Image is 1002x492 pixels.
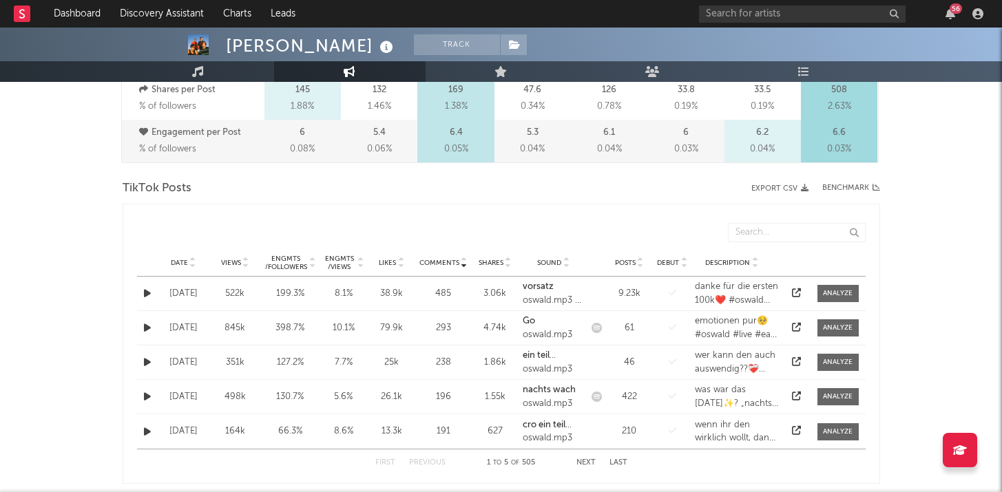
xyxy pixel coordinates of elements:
span: 0.78 % [597,98,621,115]
div: 627 [474,425,516,438]
strong: Go [523,317,535,325]
span: 1.38 % [445,98,468,115]
div: 351k [213,356,258,370]
a: Gooswald.mp3 [523,314,585,341]
div: 26.1k [371,390,413,404]
span: Shares [479,259,503,267]
span: of [511,460,519,466]
div: 130.7 % [264,390,316,404]
div: 13.3k [371,425,413,438]
strong: ein teil [PERSON_NAME] remix [523,351,594,387]
div: 25k [371,356,413,370]
span: % of followers [139,145,196,153]
span: Sound [537,259,561,267]
div: 5.6 % [323,390,364,404]
div: 422 [609,390,650,404]
input: Search... [728,223,866,242]
div: 199.3 % [264,287,316,301]
div: 61 [609,321,650,335]
p: 5.4 [373,125,386,141]
span: 0.06 % [367,141,392,158]
span: Views [221,259,241,267]
p: 132 [373,82,386,98]
div: 191 [419,425,468,438]
div: 485 [419,287,468,301]
p: 33.8 [678,82,695,98]
input: Search for artists [699,6,906,23]
div: oswald.mp3 [523,363,585,376]
div: wenn ihr den wirklich wollt, dann lass mal dafür sorgen dass @CRO den nich übersieht😌 #oswald #re... [695,418,780,445]
p: 508 [831,82,847,98]
div: Engmts / Followers [264,255,308,271]
span: 1.88 % [291,98,314,115]
div: oswald.mp3 [523,397,585,411]
div: [DATE] [161,425,206,438]
div: 196 [419,390,468,404]
button: First [375,459,395,467]
div: 8.6 % [323,425,364,438]
a: ein teil [PERSON_NAME] remixoswald.mp3 [523,349,585,376]
div: [DATE] [161,287,206,301]
div: 4.74k [474,321,516,335]
span: 0.19 % [674,98,698,115]
div: danke für die ersten 100k❤️ #oswald #vorsatz #melodictechno #techno #viral @Revelle [695,280,780,307]
div: 498k [213,390,258,404]
div: 1 5 505 [473,455,549,471]
a: Benchmark [822,180,880,197]
div: 3.06k [474,287,516,301]
p: Shares per Post [139,82,261,98]
div: 1.55k [474,390,516,404]
div: 38.9k [371,287,413,301]
span: Likes [379,259,396,267]
strong: cro ein teil [PERSON_NAME] remix [523,420,594,456]
div: was war das [DATE]✨? „nachts wach“ out now🌻🫂 #nachtswach #oswald #songoutnow #rooftopparty [695,383,780,410]
p: 169 [448,82,463,98]
strong: nachts wach [523,385,576,394]
span: 1.46 % [368,98,391,115]
div: Engmts / Views [323,255,356,271]
p: 126 [602,82,616,98]
strong: vorsatz [523,282,554,291]
span: TikTok Posts [123,180,191,197]
div: 66.3 % [264,425,316,438]
p: 6.1 [603,125,615,141]
div: [PERSON_NAME] [226,34,397,57]
p: 5.3 [527,125,539,141]
span: 2.63 % [828,98,851,115]
div: 238 [419,356,468,370]
div: 522k [213,287,258,301]
a: cro ein teil [PERSON_NAME] remixoswald.mp3 [523,418,585,445]
p: 47.6 [523,82,541,98]
span: Date [171,259,188,267]
button: Last [609,459,627,467]
div: oswald.mp3 & Revelle [523,294,585,308]
div: 127.2 % [264,356,316,370]
span: 0.04 % [597,141,622,158]
p: 145 [295,82,310,98]
span: 0.19 % [751,98,774,115]
span: 0.03 % [674,141,698,158]
div: 7.7 % [323,356,364,370]
a: nachts wachoswald.mp3 [523,383,585,410]
div: 10.1 % [323,321,364,335]
div: 164k [213,425,258,438]
div: 1.86k [474,356,516,370]
span: 0.03 % [827,141,851,158]
button: 56 [946,8,955,19]
div: 9.23k [609,287,650,301]
span: Description [705,259,750,267]
button: Track [414,34,500,55]
div: 293 [419,321,468,335]
p: 6 [300,125,305,141]
div: 845k [213,321,258,335]
a: vorsatzoswald.mp3 & Revelle [523,280,585,307]
button: Export CSV [751,184,808,193]
span: Posts [615,259,636,267]
div: 398.7 % [264,321,316,335]
div: [DATE] [161,321,206,335]
p: 6 [683,125,689,141]
div: wer kann den auch auswendig??❤️‍🩹 #oswald #einteil #remix #cro #rave #berlin #banger #melodictech... [695,349,780,376]
div: [DATE] [161,356,206,370]
span: 0.04 % [520,141,545,158]
div: 46 [609,356,650,370]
